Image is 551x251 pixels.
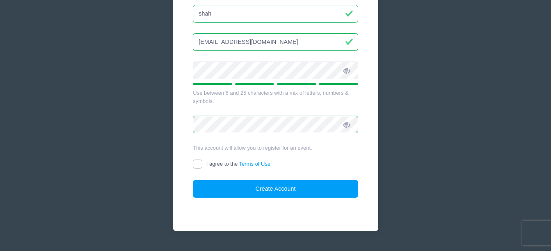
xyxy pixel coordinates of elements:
input: Last Name [193,5,358,23]
button: Create Account [193,180,358,198]
a: Terms of Use [239,161,271,167]
span: I agree to the [206,161,270,167]
div: Use between 6 and 25 characters with a mix of letters, numbers & symbols. [193,89,358,105]
input: I agree to theTerms of Use [193,160,202,169]
div: This account will allow you to register for an event. [193,144,358,152]
input: Email [193,33,358,51]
